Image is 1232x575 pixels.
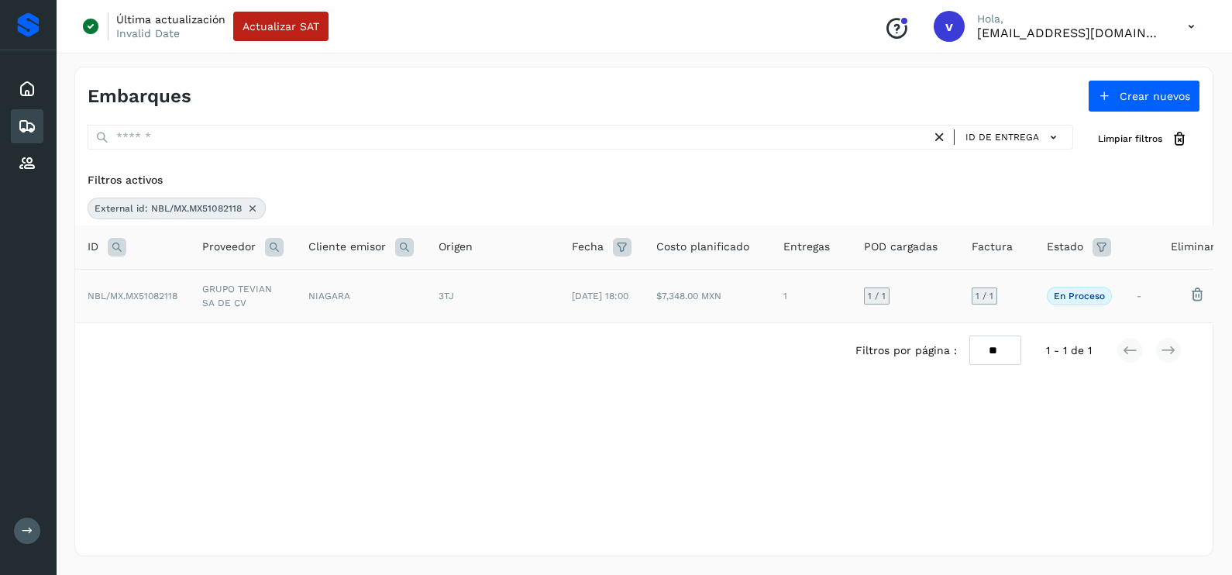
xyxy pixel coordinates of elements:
span: 1 / 1 [976,291,993,301]
div: Proveedores [11,146,43,181]
span: Estado [1047,239,1083,255]
span: Eliminar [1171,239,1215,255]
span: External id: NBL/MX.MX51082118 [95,201,242,215]
span: [DATE] 18:00 [572,291,628,301]
div: Filtros activos [88,172,1200,188]
span: POD cargadas [864,239,938,255]
button: Limpiar filtros [1086,125,1200,153]
p: En proceso [1054,291,1105,301]
span: ID de entrega [965,130,1039,144]
h4: Embarques [88,85,191,108]
td: GRUPO TEVIAN SA DE CV [190,269,296,322]
td: - [1124,269,1158,322]
span: Cliente emisor [308,239,386,255]
span: ID [88,239,98,255]
p: Invalid Date [116,26,180,40]
span: Actualizar SAT [243,21,319,32]
td: NIAGARA [296,269,426,322]
div: Embarques [11,109,43,143]
span: Limpiar filtros [1098,132,1162,146]
span: NBL/MX.MX51082118 [88,291,177,301]
span: Origen [439,239,473,255]
div: External id: NBL/MX.MX51082118 [88,198,266,219]
span: 1 - 1 de 1 [1046,343,1092,359]
button: ID de entrega [961,126,1066,149]
td: 1 [771,269,852,322]
span: Proveedor [202,239,256,255]
button: Crear nuevos [1088,80,1200,112]
td: $7,348.00 MXN [644,269,771,322]
p: Hola, [977,12,1163,26]
span: 3TJ [439,291,454,301]
div: Inicio [11,72,43,106]
span: Factura [972,239,1013,255]
p: vaymartinez@niagarawater.com [977,26,1163,40]
span: Crear nuevos [1120,91,1190,102]
span: Entregas [783,239,830,255]
span: 1 / 1 [868,291,886,301]
span: Costo planificado [656,239,749,255]
p: Última actualización [116,12,225,26]
span: Filtros por página : [855,343,957,359]
span: Fecha [572,239,604,255]
button: Actualizar SAT [233,12,329,41]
